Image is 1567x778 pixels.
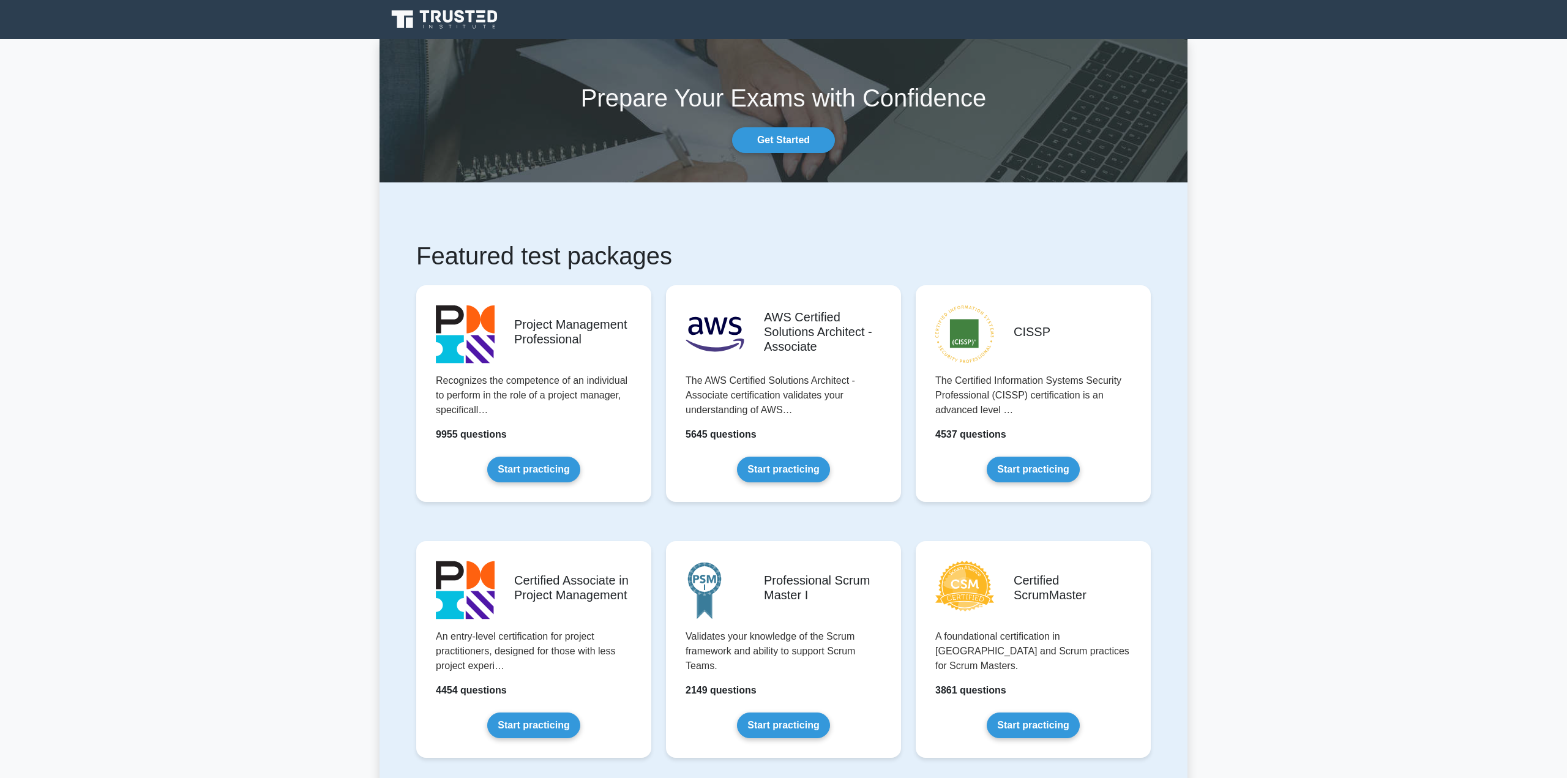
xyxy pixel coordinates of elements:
a: Start practicing [487,713,580,738]
a: Get Started [732,127,835,153]
a: Start practicing [487,457,580,482]
a: Start practicing [987,457,1079,482]
a: Start practicing [987,713,1079,738]
a: Start practicing [737,457,829,482]
h1: Prepare Your Exams with Confidence [380,83,1187,113]
a: Start practicing [737,713,829,738]
h1: Featured test packages [416,241,1151,271]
